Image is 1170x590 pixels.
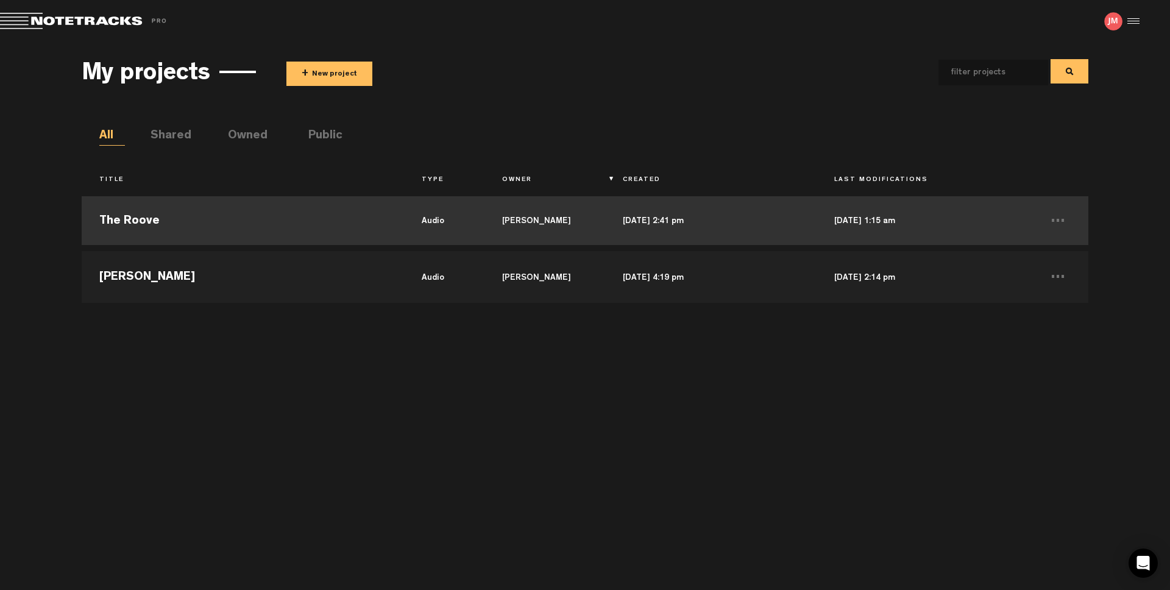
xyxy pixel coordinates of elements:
[82,170,403,191] th: Title
[228,127,253,146] li: Owned
[484,170,605,191] th: Owner
[286,62,372,86] button: +New project
[99,127,125,146] li: All
[484,248,605,303] td: [PERSON_NAME]
[484,193,605,248] td: [PERSON_NAME]
[605,170,817,191] th: Created
[308,127,334,146] li: Public
[817,170,1028,191] th: Last Modifications
[817,193,1028,248] td: [DATE] 1:15 am
[1129,549,1158,578] div: Open Intercom Messenger
[1104,12,1122,30] img: letters
[1028,248,1088,303] td: ...
[82,248,403,303] td: [PERSON_NAME]
[605,248,817,303] td: [DATE] 4:19 pm
[82,62,210,88] h3: My projects
[404,170,484,191] th: Type
[404,193,484,248] td: audio
[817,248,1028,303] td: [DATE] 2:14 pm
[151,127,176,146] li: Shared
[302,67,308,81] span: +
[1028,193,1088,248] td: ...
[404,248,484,303] td: audio
[938,60,1029,85] input: filter projects
[82,193,403,248] td: The Roove
[605,193,817,248] td: [DATE] 2:41 pm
